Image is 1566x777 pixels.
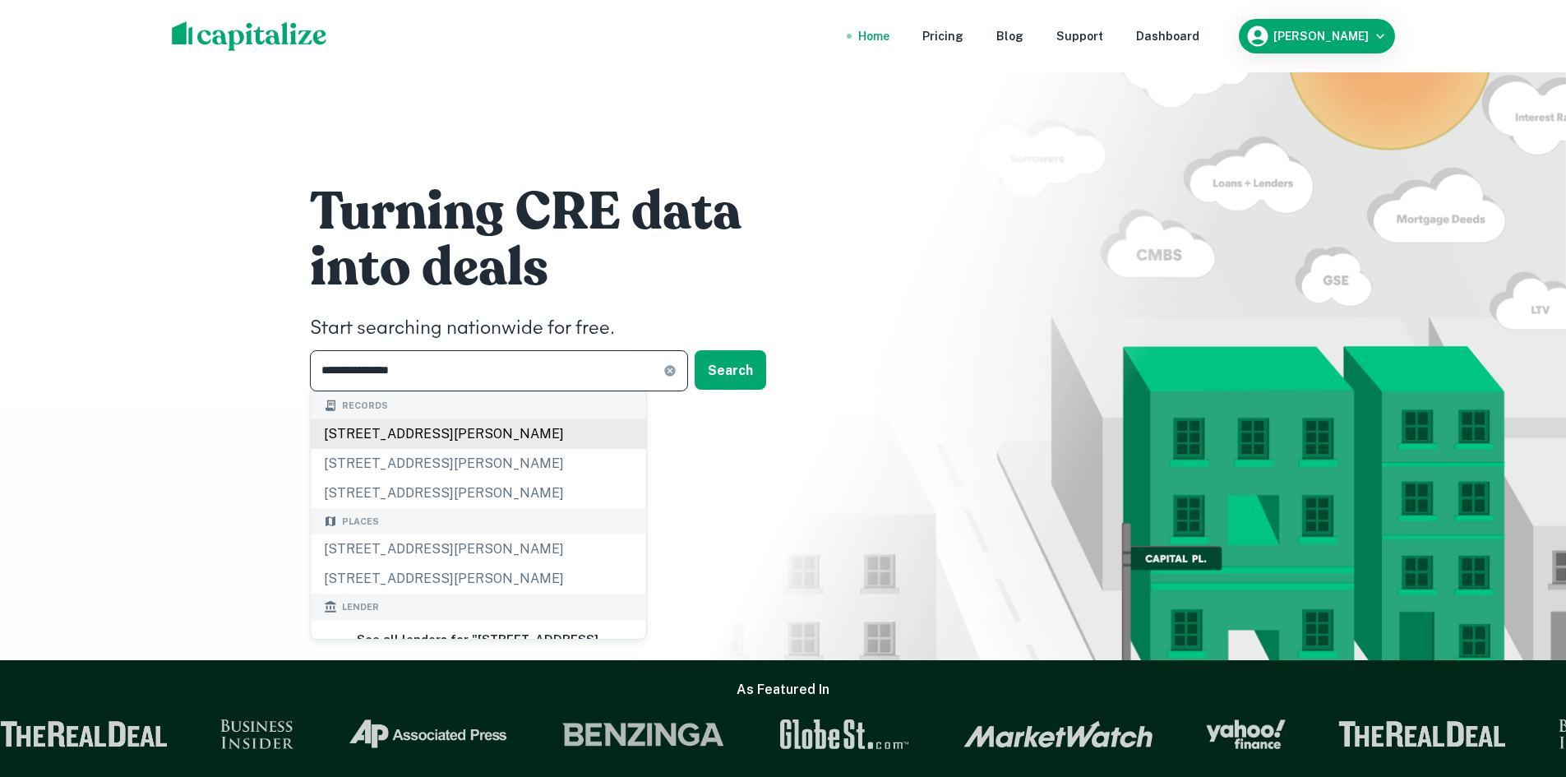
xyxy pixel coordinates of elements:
a: Home [858,27,889,45]
img: Associated Press [347,719,509,749]
div: [STREET_ADDRESS][PERSON_NAME] [311,534,646,564]
div: [STREET_ADDRESS][PERSON_NAME] [311,564,646,594]
button: [PERSON_NAME] [1239,19,1395,53]
img: Business Insider [220,719,294,749]
img: Benzinga [561,719,726,749]
iframe: Chat Widget [1484,645,1566,724]
span: Records [342,399,388,413]
h4: Start searching nationwide for free. [310,314,803,344]
a: Pricing [922,27,963,45]
h6: [PERSON_NAME] [1273,30,1369,42]
h6: See all lenders for " [STREET_ADDRESS][PERSON_NAME] " [357,630,633,668]
h6: As Featured In [737,680,829,700]
div: [STREET_ADDRESS][PERSON_NAME] [311,449,646,479]
a: Support [1056,27,1103,45]
img: Yahoo Finance [1206,719,1286,749]
div: [STREET_ADDRESS][PERSON_NAME] [311,479,646,508]
img: GlobeSt [778,719,911,749]
span: Lender [342,600,379,614]
a: Dashboard [1136,27,1199,45]
a: Blog [996,27,1023,45]
h1: into deals [310,235,803,301]
img: Market Watch [963,720,1153,748]
span: Places [342,515,379,529]
img: The Real Deal [1338,721,1506,747]
div: [STREET_ADDRESS][PERSON_NAME] [311,419,646,449]
h1: Turning CRE data [310,179,803,245]
img: capitalize-logo.png [172,21,327,51]
button: Search [695,350,766,390]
